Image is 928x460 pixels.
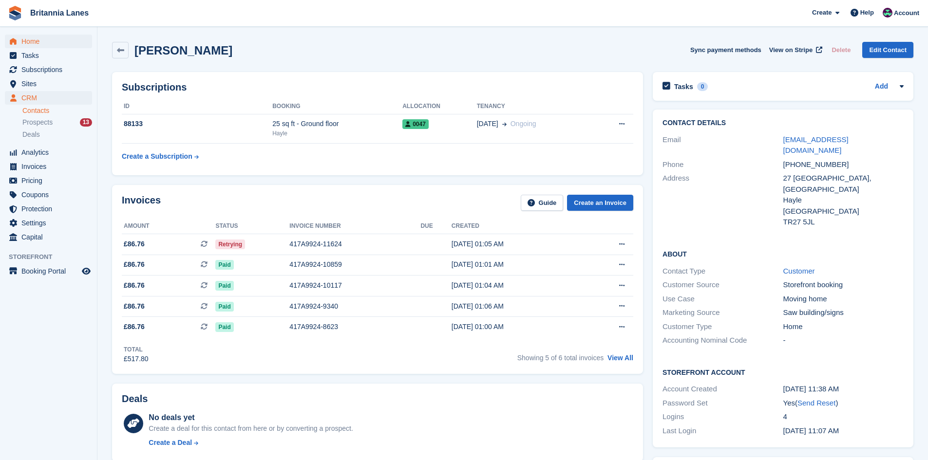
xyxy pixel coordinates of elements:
[783,159,904,170] div: [PHONE_NUMBER]
[124,301,145,312] span: £86.76
[5,63,92,76] a: menu
[663,134,783,156] div: Email
[783,321,904,332] div: Home
[122,119,272,129] div: 88133
[452,259,582,270] div: [DATE] 01:01 AM
[149,423,353,434] div: Create a deal for this contact from here or by converting a prospect.
[783,217,904,228] div: TR27 5JL
[765,42,824,58] a: View on Stripe
[22,129,92,140] a: Deals
[783,195,904,206] div: Hayle
[5,49,92,62] a: menu
[5,230,92,244] a: menu
[452,280,582,291] div: [DATE] 01:04 AM
[402,99,476,114] th: Allocation
[783,384,904,395] div: [DATE] 11:38 AM
[663,159,783,170] div: Phone
[21,77,80,91] span: Sites
[21,230,80,244] span: Capital
[511,120,536,128] span: Ongoing
[215,302,233,312] span: Paid
[783,294,904,305] div: Moving home
[272,129,402,138] div: Hayle
[80,118,92,127] div: 13
[80,265,92,277] a: Preview store
[122,99,272,114] th: ID
[122,393,148,405] h2: Deals
[663,119,904,127] h2: Contact Details
[22,130,40,139] span: Deals
[797,399,835,407] a: Send Reset
[783,426,839,435] time: 2025-05-30 10:07:34 UTC
[122,219,215,234] th: Amount
[9,252,97,262] span: Storefront
[21,160,80,173] span: Invoices
[5,91,92,105] a: menu
[663,321,783,332] div: Customer Type
[663,335,783,346] div: Accounting Nominal Code
[607,354,633,362] a: View All
[5,160,92,173] a: menu
[289,301,420,312] div: 417A9924-9340
[21,35,80,48] span: Home
[783,135,849,155] a: [EMAIL_ADDRESS][DOMAIN_NAME]
[5,77,92,91] a: menu
[272,99,402,114] th: Booking
[828,42,854,58] button: Delete
[134,44,232,57] h2: [PERSON_NAME]
[21,91,80,105] span: CRM
[124,280,145,291] span: £86.76
[783,307,904,318] div: Saw building/signs
[5,264,92,278] a: menu
[5,188,92,202] a: menu
[663,249,904,258] h2: About
[783,279,904,291] div: Storefront booking
[5,146,92,159] a: menu
[122,195,161,211] h2: Invoices
[452,219,582,234] th: Created
[22,118,53,127] span: Prospects
[215,322,233,332] span: Paid
[21,63,80,76] span: Subscriptions
[21,146,80,159] span: Analytics
[783,411,904,423] div: 4
[215,239,245,249] span: Retrying
[860,8,874,18] span: Help
[663,367,904,377] h2: Storefront Account
[783,206,904,217] div: [GEOGRAPHIC_DATA]
[289,239,420,249] div: 417A9924-11624
[21,49,80,62] span: Tasks
[215,281,233,291] span: Paid
[124,239,145,249] span: £86.76
[783,335,904,346] div: -
[674,82,693,91] h2: Tasks
[21,216,80,230] span: Settings
[795,399,838,407] span: ( )
[21,188,80,202] span: Coupons
[8,6,22,20] img: stora-icon-8386f47178a22dfd0bd8f6a31ec36ba5ce8667c1dd55bd0f319d3a0aa187defe.svg
[5,174,92,187] a: menu
[289,322,420,332] div: 417A9924-8623
[663,266,783,277] div: Contact Type
[272,119,402,129] div: 25 sq ft - Ground floor
[477,99,593,114] th: Tenancy
[663,411,783,423] div: Logins
[5,216,92,230] a: menu
[663,384,783,395] div: Account Created
[289,280,420,291] div: 417A9924-10117
[149,412,353,423] div: No deals yet
[21,174,80,187] span: Pricing
[124,345,149,354] div: Total
[663,279,783,291] div: Customer Source
[663,398,783,409] div: Password Set
[402,119,429,129] span: 0047
[124,259,145,270] span: £86.76
[5,202,92,216] a: menu
[690,42,761,58] button: Sync payment methods
[26,5,93,21] a: Britannia Lanes
[21,264,80,278] span: Booking Portal
[122,151,192,162] div: Create a Subscription
[21,202,80,216] span: Protection
[452,239,582,249] div: [DATE] 01:05 AM
[452,301,582,312] div: [DATE] 01:06 AM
